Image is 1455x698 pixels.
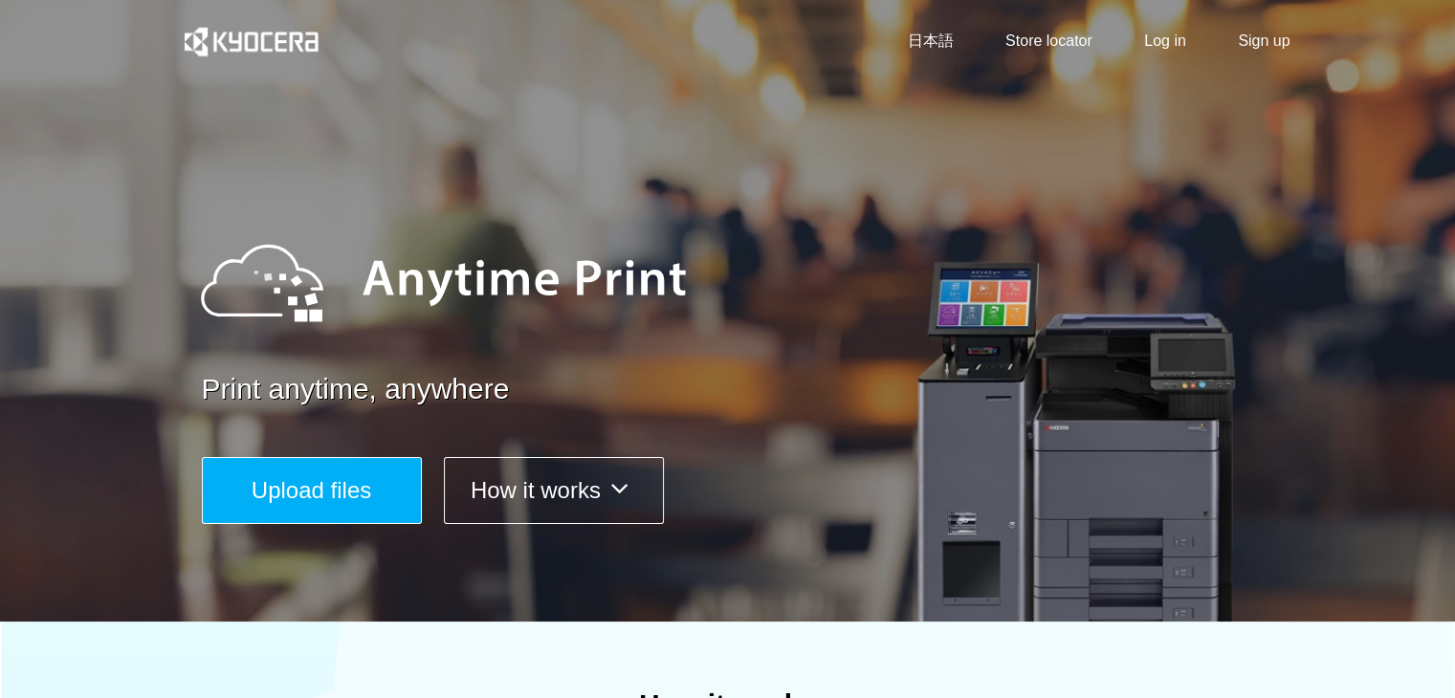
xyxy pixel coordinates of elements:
button: How it works [444,457,664,524]
button: Upload files [202,457,422,524]
span: Upload files [252,477,371,503]
a: 日本語 [908,31,954,53]
a: Print anytime, anywhere [202,369,1302,410]
a: Sign up [1238,31,1290,53]
a: Log in [1144,31,1186,53]
a: Store locator [1005,31,1092,53]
